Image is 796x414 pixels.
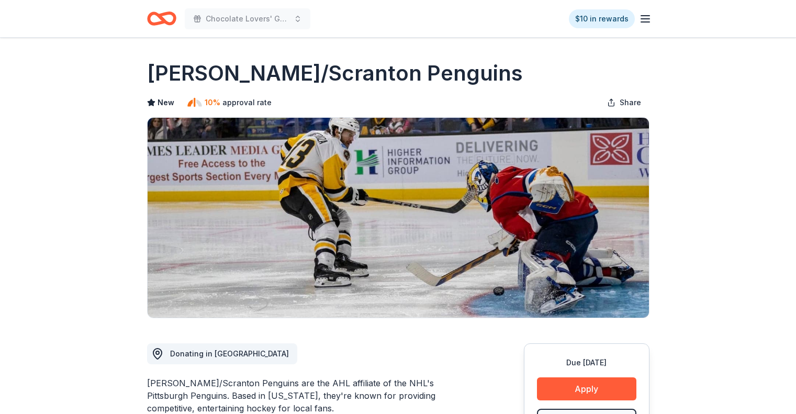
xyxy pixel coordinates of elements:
button: Chocolate Lovers' Gala [185,8,310,29]
h1: [PERSON_NAME]/Scranton Penguins [147,59,523,88]
div: Due [DATE] [537,356,636,369]
a: $10 in rewards [569,9,635,28]
span: Chocolate Lovers' Gala [206,13,289,25]
span: New [158,96,174,109]
span: Donating in [GEOGRAPHIC_DATA] [170,349,289,358]
button: Apply [537,377,636,400]
span: 10% [205,96,220,109]
button: Share [599,92,649,113]
img: Image for Wilkes-Barre/Scranton Penguins [148,118,649,318]
span: Share [620,96,641,109]
a: Home [147,6,176,31]
span: approval rate [222,96,272,109]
